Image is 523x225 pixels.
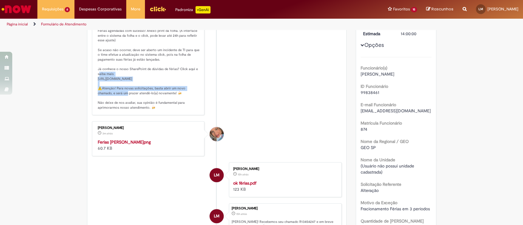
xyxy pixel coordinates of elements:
[361,188,379,193] span: Alteração
[361,84,388,89] b: ID Funcionário
[358,24,396,37] dt: Conclusão Estimada
[233,180,256,186] a: ok férias.pdf
[214,168,219,182] span: LM
[195,6,210,13] p: +GenAi
[42,6,63,12] span: Requisições
[65,7,70,12] span: 6
[210,209,224,223] div: Lorena De Mendonca Melo
[361,218,424,224] b: Quantidade de [PERSON_NAME]
[361,90,379,95] span: 99838461
[361,145,376,150] span: GEO SP
[150,4,166,13] img: click_logo_yellow_360x200.png
[361,157,395,163] b: Nome da Unidade
[479,7,483,11] span: LM
[233,180,335,192] div: 123 KB
[210,168,224,182] div: Lorena De Mendonca Melo
[98,139,200,151] div: 60.7 KB
[233,167,335,171] div: [PERSON_NAME]
[426,6,453,12] a: Rascunhos
[98,139,151,145] a: Ferias [PERSON_NAME]png
[361,139,409,144] b: Nome da Regional / GEO
[102,132,113,135] span: 3m atrás
[41,22,86,27] a: Formulário de Atendimento
[98,126,200,130] div: [PERSON_NAME]
[361,108,431,114] span: [EMAIL_ADDRESS][DOMAIN_NAME]
[487,6,518,12] span: [PERSON_NAME]
[238,173,248,176] time: 27/08/2025 19:11:41
[361,200,397,205] b: Motivo da Exceção
[361,102,396,107] b: E-mail Funcionário
[401,24,429,37] div: [DATE] 14:00:00
[431,6,453,12] span: Rascunhos
[361,65,387,71] b: Funcionário(s)
[175,6,210,13] div: Padroniza
[232,207,338,210] div: [PERSON_NAME]
[236,212,247,216] time: 27/08/2025 19:12:54
[1,3,32,15] img: ServiceNow
[393,6,410,12] span: Favoritos
[131,6,140,12] span: More
[361,206,430,212] span: Fracionamento Férias em 3 períodos
[361,120,402,126] b: Matrícula Funcionário
[361,126,367,132] span: 874
[361,163,415,175] span: (Usuário não possui unidade cadastrada)
[214,209,219,223] span: LM
[361,182,401,187] b: Solicitação Referente
[5,19,344,30] ul: Trilhas de página
[7,22,28,27] a: Página inicial
[361,71,394,77] span: [PERSON_NAME]
[411,7,417,12] span: 15
[238,173,248,176] span: 15h atrás
[236,212,247,216] span: 15h atrás
[102,132,113,135] time: 28/08/2025 10:37:10
[210,127,224,141] div: Jacqueline Andrade Galani
[79,6,122,12] span: Despesas Corporativas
